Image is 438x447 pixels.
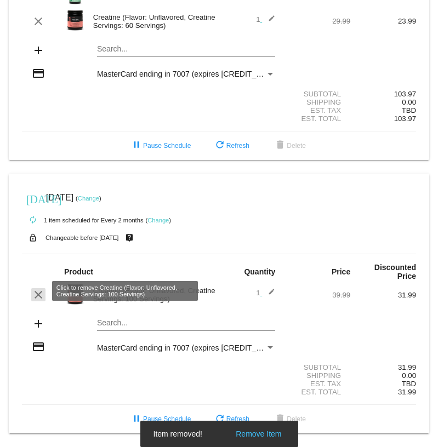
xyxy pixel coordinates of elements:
span: Refresh [213,415,249,423]
span: TBD [402,380,416,388]
strong: Product [64,267,93,276]
input: Search... [97,319,275,328]
div: 31.99 [350,363,416,371]
div: Est. Tax [285,380,350,388]
div: Shipping [285,98,350,106]
small: 1 item scheduled for Every 2 months [22,217,144,224]
span: 0.00 [402,371,416,380]
div: 23.99 [350,17,416,25]
span: TBD [402,106,416,114]
img: Image-1-Carousel-Creatine-60S-1000x1000-Transp.png [64,9,86,31]
input: Search... [97,45,275,54]
strong: Quantity [244,267,275,276]
mat-icon: edit [262,15,275,28]
div: Shipping [285,371,350,380]
span: Refresh [213,142,249,150]
div: 31.99 [350,291,416,299]
div: Creatine (Flavor: Unflavored, Creatine Servings: 100 Servings) [88,286,219,303]
mat-icon: lock_open [26,231,39,245]
span: 103.97 [394,114,416,123]
mat-icon: refresh [213,413,226,426]
div: Est. Total [285,114,350,123]
mat-icon: autorenew [26,214,39,227]
a: Change [78,195,99,202]
mat-icon: live_help [123,231,136,245]
mat-icon: add [32,317,45,330]
span: MasterCard ending in 7007 (expires [CREDIT_CARD_DATA]) [97,70,306,78]
div: Subtotal [285,90,350,98]
div: Est. Total [285,388,350,396]
a: Change [147,217,169,224]
span: MasterCard ending in 7007 (expires [CREDIT_CARD_DATA]) [97,343,306,352]
mat-icon: clear [32,15,45,28]
span: Delete [274,142,306,150]
mat-icon: pause [130,139,143,152]
span: 0.00 [402,98,416,106]
span: 1 [256,15,275,24]
button: Refresh [204,409,258,429]
button: Refresh [204,136,258,156]
img: Image-1-Carousel-Creatine-100S-1000x1000-1.png [64,283,86,305]
span: Pause Schedule [130,415,191,423]
mat-icon: add [32,44,45,57]
mat-icon: credit_card [32,340,45,353]
button: Delete [265,136,315,156]
div: Creatine (Flavor: Unflavored, Creatine Servings: 60 Servings) [88,13,219,30]
mat-select: Payment Method [97,343,275,352]
mat-icon: pause [130,413,143,426]
div: 39.99 [285,291,350,299]
button: Delete [265,409,315,429]
small: ( ) [76,195,101,202]
mat-icon: delete [274,413,287,426]
small: Changeable before [DATE] [45,234,119,241]
strong: Price [332,267,350,276]
button: Pause Schedule [121,136,200,156]
span: 1 [256,289,275,297]
button: Remove Item [232,428,285,439]
mat-icon: refresh [213,139,226,152]
span: 31.99 [398,388,416,396]
mat-icon: clear [32,288,45,301]
div: 29.99 [285,17,350,25]
span: Delete [274,415,306,423]
mat-icon: edit [262,288,275,301]
div: 103.97 [350,90,416,98]
span: Pause Schedule [130,142,191,150]
strong: Discounted Price [374,263,416,280]
div: Est. Tax [285,106,350,114]
mat-select: Payment Method [97,70,275,78]
div: Subtotal [285,363,350,371]
button: Pause Schedule [121,409,200,429]
mat-icon: [DATE] [26,192,39,205]
mat-icon: delete [274,139,287,152]
mat-icon: credit_card [32,67,45,80]
simple-snack-bar: Item removed! [153,428,285,439]
small: ( ) [145,217,171,224]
